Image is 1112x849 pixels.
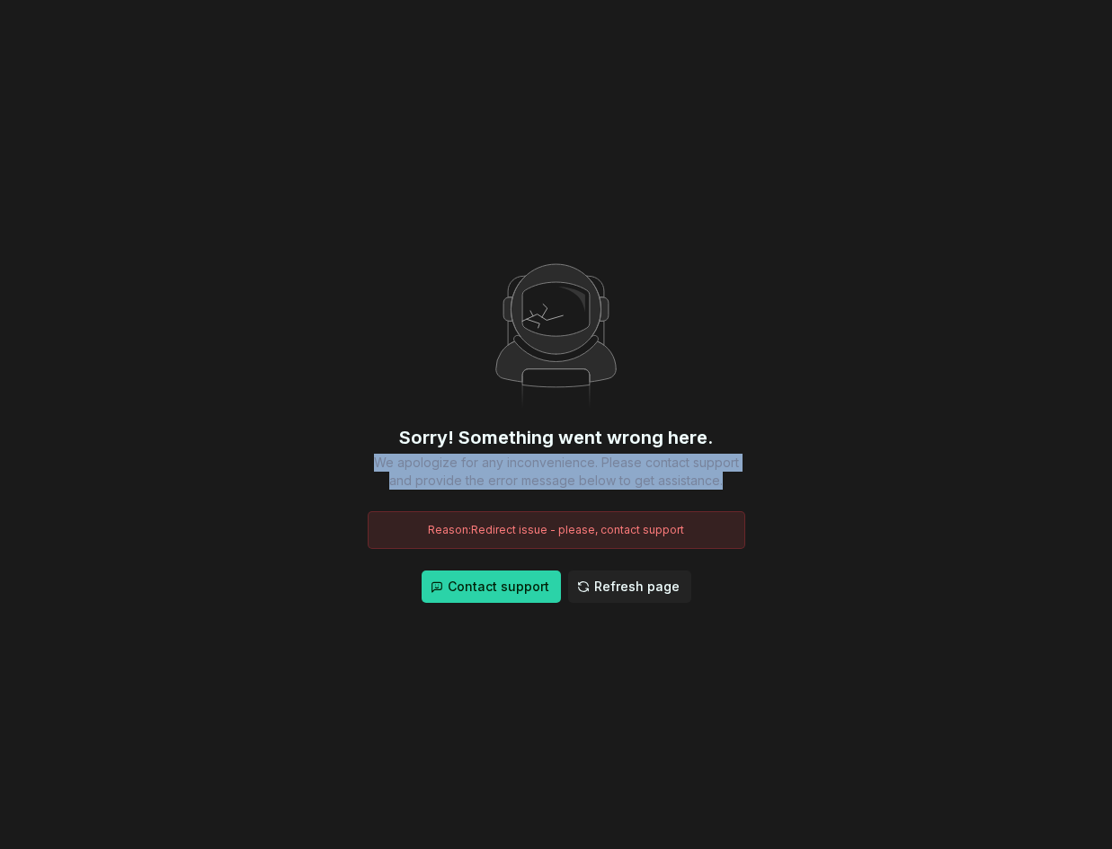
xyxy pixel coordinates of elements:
div: Sorry! Something went wrong here. [399,425,713,450]
button: Contact support [422,570,561,603]
span: Reason: Redirect issue - please, contact support [428,523,684,536]
span: Contact support [448,578,549,596]
div: We apologize for any inconvenience. Please contact support and provide the error message below to... [368,454,745,490]
button: Refresh page [568,570,691,603]
span: Refresh page [594,578,680,596]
